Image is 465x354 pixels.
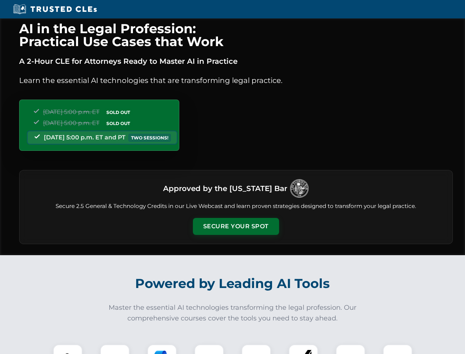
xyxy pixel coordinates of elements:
p: A 2-Hour CLE for Attorneys Ready to Master AI in Practice [19,55,453,67]
img: Logo [290,179,309,198]
span: [DATE] 5:00 p.m. ET [43,119,99,126]
span: SOLD OUT [104,119,133,127]
p: Secure 2.5 General & Technology Credits in our Live Webcast and learn proven strategies designed ... [28,202,444,211]
h2: Powered by Leading AI Tools [29,271,437,296]
span: [DATE] 5:00 p.m. ET [43,108,99,115]
h3: Approved by the [US_STATE] Bar [163,182,287,195]
span: SOLD OUT [104,108,133,116]
p: Master the essential AI technologies transforming the legal profession. Our comprehensive courses... [104,302,362,324]
p: Learn the essential AI technologies that are transforming legal practice. [19,74,453,86]
img: Trusted CLEs [11,4,99,15]
h1: AI in the Legal Profession: Practical Use Cases that Work [19,22,453,48]
button: Secure Your Spot [193,218,279,235]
